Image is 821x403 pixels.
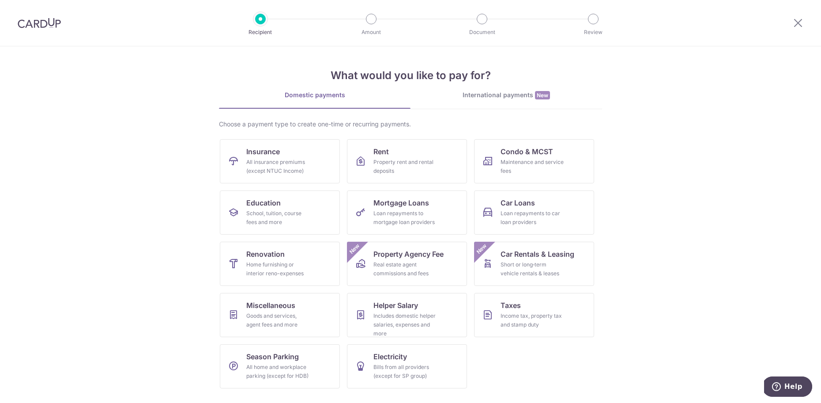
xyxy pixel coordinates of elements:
[228,28,293,37] p: Recipient
[246,158,310,175] div: All insurance premiums (except NTUC Income)
[474,293,594,337] a: TaxesIncome tax, property tax and stamp duty
[220,190,340,235] a: EducationSchool, tuition, course fees and more
[373,312,437,338] div: Includes domestic helper salaries, expenses and more
[219,68,602,84] h4: What would you like to pay for?
[220,293,340,337] a: MiscellaneousGoods and services, agent fees and more
[246,312,310,329] div: Goods and services, agent fees and more
[373,363,437,380] div: Bills from all providers (except for SP group)
[535,91,550,99] span: New
[501,312,564,329] div: Income tax, property tax and stamp duty
[764,376,812,399] iframe: Opens a widget where you can find more information
[501,300,521,311] span: Taxes
[246,260,310,278] div: Home furnishing or interior reno-expenses
[20,6,38,14] span: Help
[561,28,626,37] p: Review
[347,139,467,183] a: RentProperty rent and rental deposits
[373,260,437,278] div: Real estate agent commissions and fees
[501,158,564,175] div: Maintenance and service fees
[501,249,574,259] span: Car Rentals & Leasing
[246,300,295,311] span: Miscellaneous
[220,344,340,388] a: Season ParkingAll home and workplace parking (except for HDB)
[373,198,429,208] span: Mortgage Loans
[474,190,594,235] a: Car LoansLoan repayments to car loan providers
[339,28,404,37] p: Amount
[501,260,564,278] div: Short or long‑term vehicle rentals & leases
[246,351,299,362] span: Season Parking
[474,242,594,286] a: Car Rentals & LeasingShort or long‑term vehicle rentals & leasesNew
[219,120,602,129] div: Choose a payment type to create one-time or recurring payments.
[246,363,310,380] div: All home and workplace parking (except for HDB)
[474,139,594,183] a: Condo & MCSTMaintenance and service fees
[347,344,467,388] a: ElectricityBills from all providers (except for SP group)
[347,242,467,286] a: Property Agency FeeReal estate agent commissions and feesNew
[246,146,280,157] span: Insurance
[373,209,437,227] div: Loan repayments to mortgage loan providers
[501,146,553,157] span: Condo & MCST
[220,139,340,183] a: InsuranceAll insurance premiums (except NTUC Income)
[18,18,61,28] img: CardUp
[501,209,564,227] div: Loan repayments to car loan providers
[219,91,410,99] div: Domestic payments
[347,293,467,337] a: Helper SalaryIncludes domestic helper salaries, expenses and more
[373,351,407,362] span: Electricity
[475,242,489,256] span: New
[373,249,444,259] span: Property Agency Fee
[501,198,535,208] span: Car Loans
[347,190,467,235] a: Mortgage LoansLoan repayments to mortgage loan providers
[246,198,281,208] span: Education
[347,242,362,256] span: New
[373,300,418,311] span: Helper Salary
[410,91,602,100] div: International payments
[373,146,389,157] span: Rent
[449,28,515,37] p: Document
[246,249,285,259] span: Renovation
[246,209,310,227] div: School, tuition, course fees and more
[220,242,340,286] a: RenovationHome furnishing or interior reno-expenses
[373,158,437,175] div: Property rent and rental deposits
